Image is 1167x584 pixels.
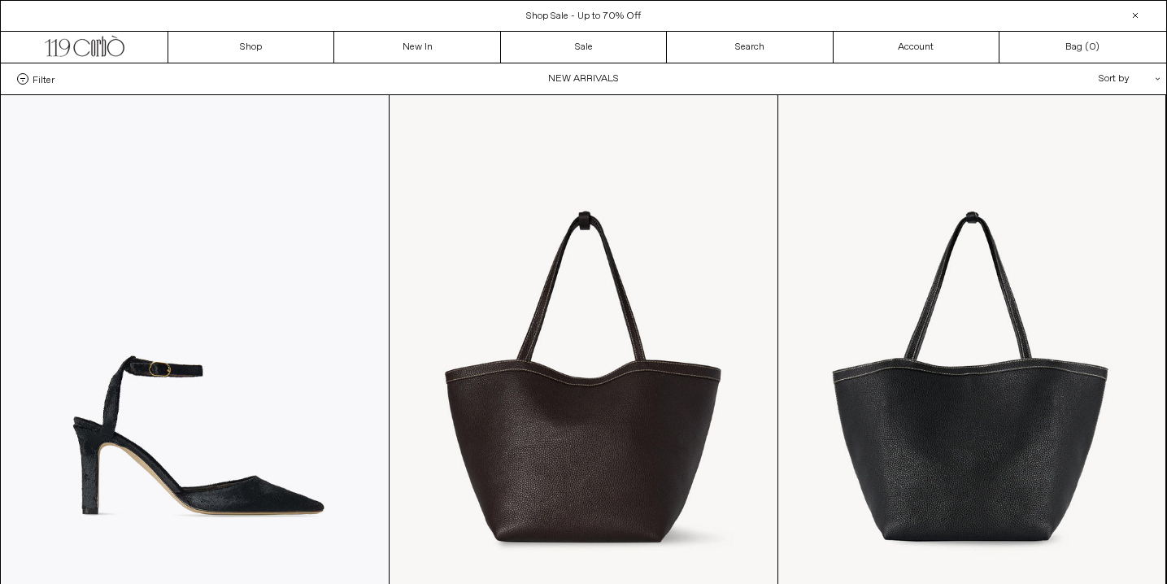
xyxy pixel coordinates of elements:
[667,32,833,63] a: Search
[999,32,1165,63] a: Bag ()
[33,73,54,85] span: Filter
[334,32,500,63] a: New In
[501,32,667,63] a: Sale
[1004,63,1150,94] div: Sort by
[834,32,999,63] a: Account
[168,32,334,63] a: Shop
[1089,40,1100,54] span: )
[1089,41,1095,54] span: 0
[526,10,641,23] a: Shop Sale - Up to 70% Off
